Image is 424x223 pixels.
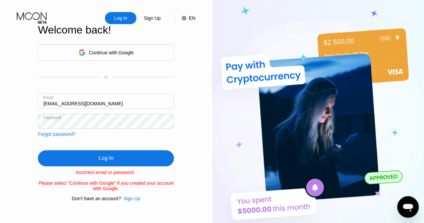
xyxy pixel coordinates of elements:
div: EN [189,15,195,21]
div: Sign Up [136,12,168,24]
div: Incorrect email or password. Please select "Continue with Google" if you created your account wit... [38,170,174,191]
div: Forgot password? [38,131,75,137]
div: Continue with Google [38,44,174,61]
div: Welcome back! [38,24,174,36]
div: Continue with Google [89,50,134,55]
div: or [104,75,108,79]
iframe: Button to launch messaging window [397,196,419,218]
div: Log In [99,155,113,162]
div: Log In [114,15,128,21]
div: Don't have an account? [72,196,121,201]
div: Sign Up [121,196,140,201]
div: Log In [105,12,136,24]
div: Password [43,115,61,120]
div: Email [43,95,53,100]
div: Sign Up [143,15,161,21]
div: Log In [38,150,174,166]
div: Sign Up [124,196,140,201]
div: EN [175,12,195,24]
